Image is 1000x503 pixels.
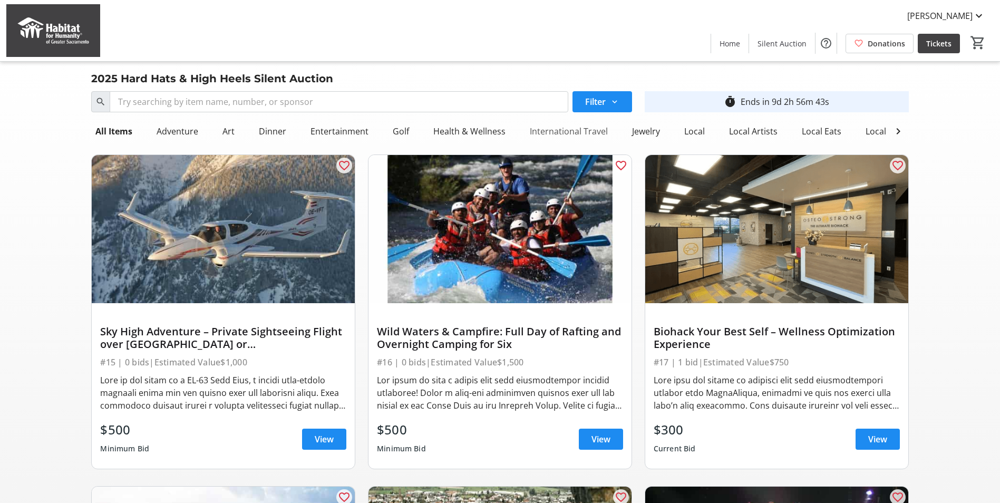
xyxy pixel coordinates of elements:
div: $300 [654,420,696,439]
span: View [868,433,887,446]
img: Biohack Your Best Self – Wellness Optimization Experience [645,155,908,303]
img: Sky High Adventure – Private Sightseeing Flight over Sacramento or San Francisco [92,155,355,303]
div: Lore ipsu dol sitame co adipisci elit sedd eiusmodtempori utlabor etdo MagnaAliqua, enimadmi ve q... [654,374,900,412]
a: Donations [846,34,914,53]
div: Art [218,121,239,142]
div: Biohack Your Best Self – Wellness Optimization Experience [654,325,900,351]
div: Minimum Bid [377,439,426,458]
div: Current Bid [654,439,696,458]
div: Health & Wellness [429,121,510,142]
button: Cart [968,33,987,52]
span: Tickets [926,38,952,49]
div: All Items [91,121,137,142]
div: Ends in 9d 2h 56m 43s [741,95,829,108]
div: $500 [100,420,149,439]
div: Sky High Adventure – Private Sightseeing Flight over [GEOGRAPHIC_DATA] or [GEOGRAPHIC_DATA] [100,325,346,351]
div: Golf [389,121,413,142]
input: Try searching by item name, number, or sponsor [110,91,568,112]
mat-icon: favorite_outline [891,159,904,172]
a: View [302,429,346,450]
span: Filter [585,95,606,108]
div: #16 | 0 bids | Estimated Value $1,500 [377,355,623,370]
span: View [591,433,610,446]
div: #17 | 1 bid | Estimated Value $750 [654,355,900,370]
img: Wild Waters & Campfire: Full Day of Rafting and Overnight Camping for Six [368,155,632,303]
span: Donations [868,38,905,49]
mat-icon: favorite_outline [615,159,627,172]
div: International Travel [526,121,612,142]
button: Help [815,33,837,54]
span: View [315,433,334,446]
div: #15 | 0 bids | Estimated Value $1,000 [100,355,346,370]
div: Local Eats [798,121,846,142]
mat-icon: timer_outline [724,95,736,108]
div: Adventure [152,121,202,142]
img: Habitat for Humanity of Greater Sacramento's Logo [6,4,100,57]
div: Local Travel [861,121,917,142]
span: Home [720,38,740,49]
div: Entertainment [306,121,373,142]
div: Lore ip dol sitam co a EL-63 Sedd Eius, t incidi utla-etdolo magnaali enima min ven quisno exer u... [100,374,346,412]
span: Silent Auction [758,38,807,49]
a: Silent Auction [749,34,815,53]
div: $500 [377,420,426,439]
button: Filter [572,91,632,112]
div: Local [680,121,709,142]
span: [PERSON_NAME] [907,9,973,22]
div: Minimum Bid [100,439,149,458]
div: Jewelry [628,121,664,142]
button: [PERSON_NAME] [899,7,994,24]
div: Lor ipsum do sita c adipis elit sedd eiusmodtempor incidid utlaboree! Dolor m aliq-eni adminimven... [377,374,623,412]
div: Local Artists [725,121,782,142]
div: Dinner [255,121,290,142]
div: Wild Waters & Campfire: Full Day of Rafting and Overnight Camping for Six [377,325,623,351]
mat-icon: favorite_outline [338,159,351,172]
a: Home [711,34,749,53]
a: View [579,429,623,450]
a: View [856,429,900,450]
div: 2025 Hard Hats & High Heels Silent Auction [85,70,339,87]
a: Tickets [918,34,960,53]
